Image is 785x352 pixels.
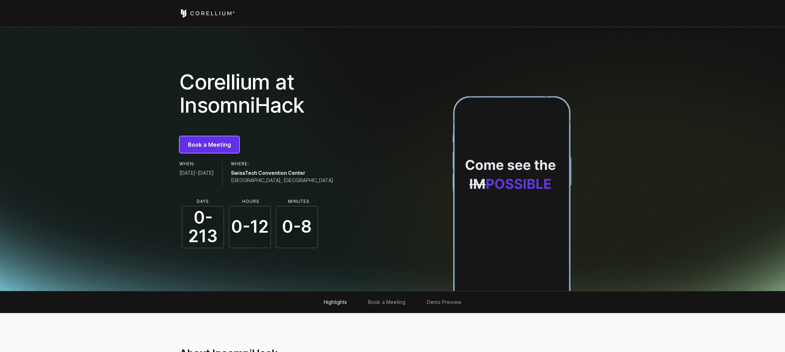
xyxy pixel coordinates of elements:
span: Book a Meeting [188,140,231,149]
li: Days [182,199,224,204]
a: Book a Meeting [368,299,405,305]
h6: Where: [231,161,333,166]
h6: When: [179,161,214,166]
span: SwissTech Convention Center [231,169,333,177]
h1: Corellium at InsomniHack [179,70,388,117]
a: Demo Preview [427,299,461,305]
a: Highlights [324,299,347,305]
a: Book a Meeting [179,136,239,153]
a: Corellium Home [179,9,235,18]
img: Event Header Phone Impossible [436,61,588,291]
li: Hours [230,199,272,204]
span: 0-12 [229,206,271,248]
span: [GEOGRAPHIC_DATA], [GEOGRAPHIC_DATA] [231,177,333,184]
span: 0-8 [276,206,318,248]
li: Minutes [278,199,320,204]
span: [DATE]-[DATE] [179,169,214,177]
span: 0-213 [182,206,224,248]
